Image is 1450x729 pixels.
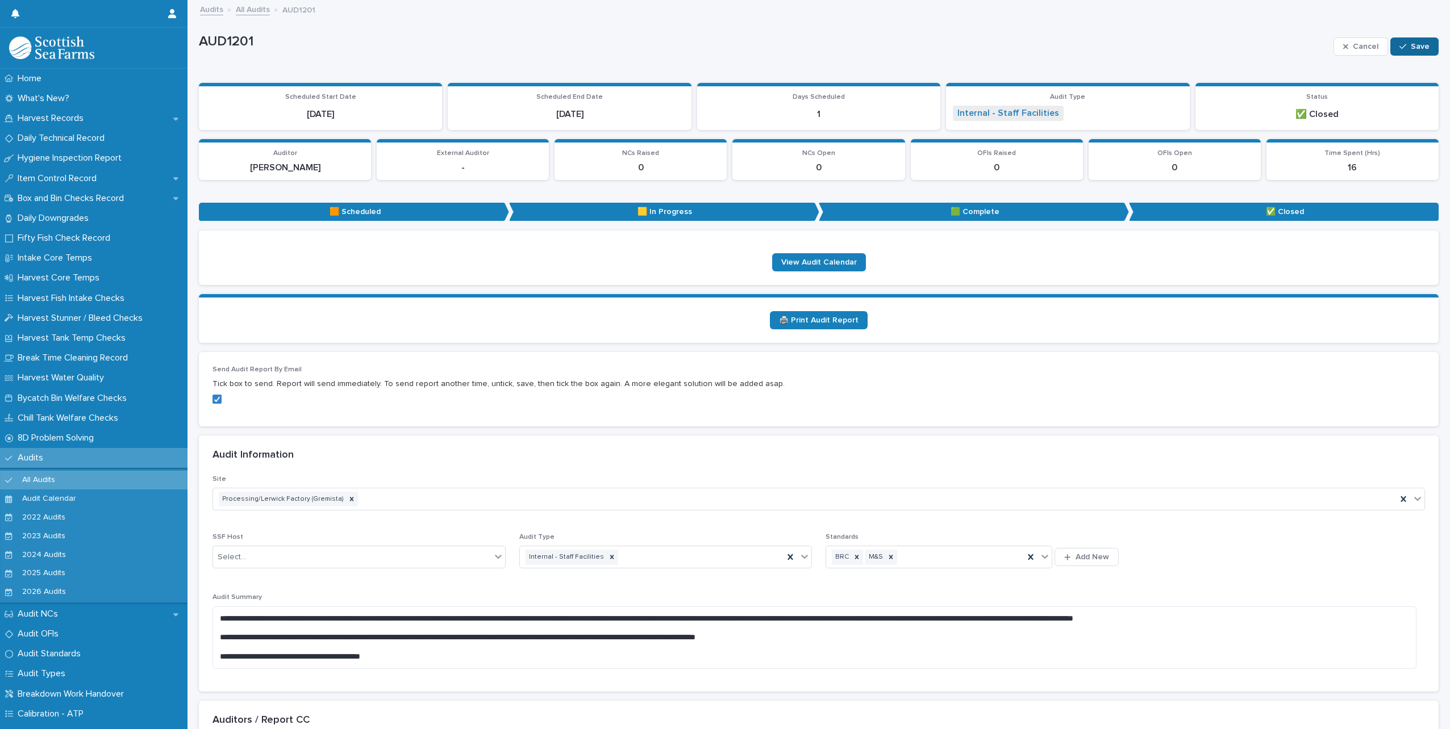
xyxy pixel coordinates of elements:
[793,94,845,100] span: Days Scheduled
[1076,553,1109,561] span: Add New
[826,534,859,541] span: Standards
[199,203,509,221] p: 🟧 Scheduled
[213,378,1425,390] p: Tick box to send. Report will send immediately. To send report another time, untick, save, then t...
[819,203,1129,221] p: 🟩 Complete
[13,213,98,224] p: Daily Downgrades
[282,3,315,15] p: AUD1201
[977,150,1016,157] span: OFIs Raised
[455,109,684,120] p: [DATE]
[802,150,835,157] span: NCs Open
[957,108,1059,119] a: Internal - Staff Facilities
[779,316,859,324] span: 🖨️ Print Audit Report
[13,629,68,639] p: Audit OFIs
[213,534,243,541] span: SSF Host
[13,413,127,424] p: Chill Tank Welfare Checks
[13,173,106,184] p: Item Control Record
[13,73,51,84] p: Home
[13,513,74,522] p: 2022 Audits
[561,162,720,173] p: 0
[13,433,103,443] p: 8D Problem Solving
[1390,37,1439,56] button: Save
[509,203,819,221] p: 🟨 In Progress
[13,133,114,144] p: Daily Technical Record
[206,109,435,120] p: [DATE]
[218,551,246,563] div: Select...
[213,476,226,483] span: Site
[1157,150,1192,157] span: OFIs Open
[770,311,868,329] a: 🖨️ Print Audit Report
[1353,43,1378,51] span: Cancel
[13,494,85,504] p: Audit Calendar
[13,648,90,659] p: Audit Standards
[1411,43,1430,51] span: Save
[13,153,131,164] p: Hygiene Inspection Report
[236,2,270,15] a: All Audits
[519,534,555,541] span: Audit Type
[13,475,64,485] p: All Audits
[13,93,78,104] p: What's New?
[13,689,133,699] p: Breakdown Work Handover
[13,550,75,560] p: 2024 Audits
[1324,150,1380,157] span: Time Spent (Hrs)
[1273,162,1432,173] p: 16
[781,258,857,266] span: View Audit Calendar
[206,162,364,173] p: [PERSON_NAME]
[13,609,67,619] p: Audit NCs
[13,193,133,204] p: Box and Bin Checks Record
[13,353,137,363] p: Break Time Cleaning Record
[13,372,113,383] p: Harvest Water Quality
[1050,94,1085,100] span: Audit Type
[1095,162,1254,173] p: 0
[9,36,94,59] img: mMrefqRFQpe26GRNOUkG
[918,162,1076,173] p: 0
[213,594,262,601] span: Audit Summary
[704,109,934,120] p: 1
[200,2,223,15] a: Audits
[213,449,294,462] h2: Audit Information
[622,150,659,157] span: NCs Raised
[285,94,356,100] span: Scheduled Start Date
[865,550,885,565] div: M&S
[213,714,310,727] h2: Auditors / Report CC
[13,393,136,404] p: Bycatch Bin Welfare Checks
[1334,37,1388,56] button: Cancel
[13,531,74,541] p: 2023 Audits
[13,253,101,263] p: Intake Core Temps
[832,550,851,565] div: BRC
[213,366,302,373] span: Send Audit Report By Email
[1306,94,1328,100] span: Status
[273,150,297,157] span: Auditor
[772,253,866,271] a: View Audit Calendar
[13,668,74,679] p: Audit Types
[1202,109,1432,120] p: ✅ Closed
[13,293,134,304] p: Harvest Fish Intake Checks
[526,550,606,565] div: Internal - Staff Facilities
[1129,203,1439,221] p: ✅ Closed
[13,568,74,578] p: 2025 Audits
[739,162,898,173] p: 0
[13,233,119,244] p: Fifty Fish Check Record
[13,313,152,324] p: Harvest Stunner / Bleed Checks
[384,162,542,173] p: -
[199,33,1329,50] p: AUD1201
[13,113,93,124] p: Harvest Records
[437,150,489,157] span: External Auditor
[13,709,93,719] p: Calibration - ATP
[13,587,75,597] p: 2026 Audits
[13,273,109,283] p: Harvest Core Temps
[13,333,135,343] p: Harvest Tank Temp Checks
[536,94,603,100] span: Scheduled End Date
[1055,548,1118,566] button: Add New
[219,492,345,507] div: Processing/Lerwick Factory (Gremista)
[13,453,52,463] p: Audits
